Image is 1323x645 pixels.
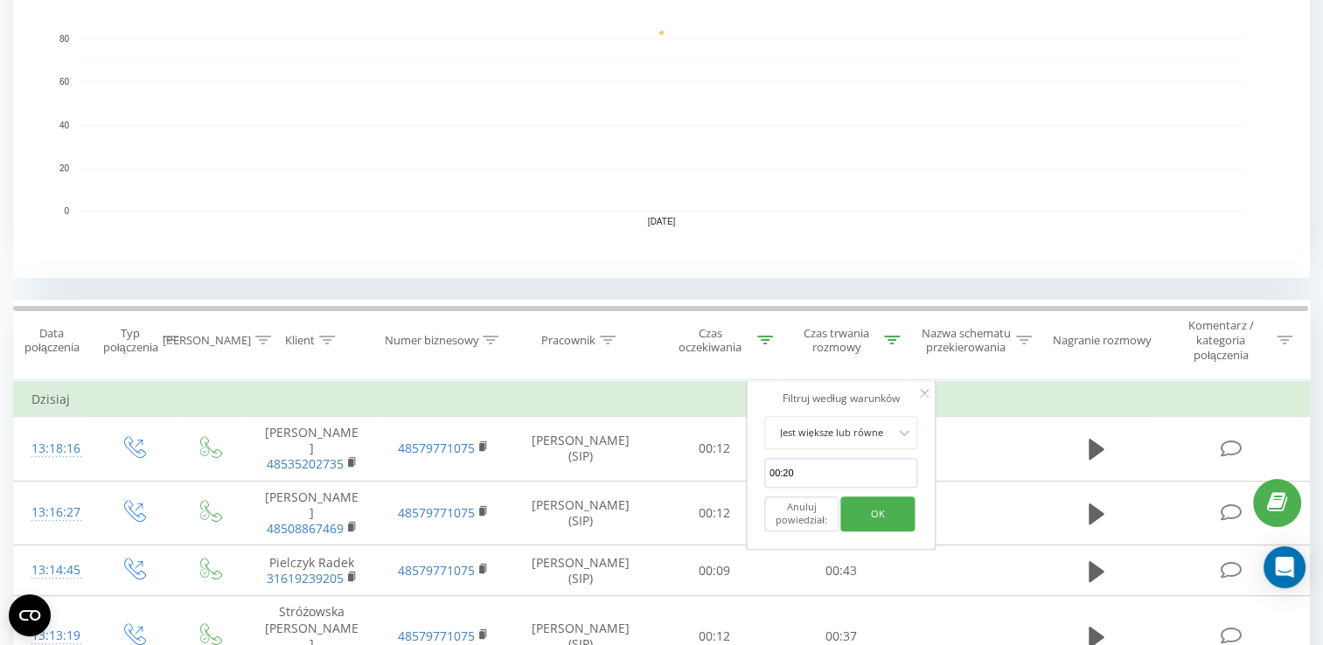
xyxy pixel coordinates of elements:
[285,333,315,348] div: Klient
[163,333,251,348] div: [PERSON_NAME]
[31,561,80,578] font: 13:14:45
[265,489,359,521] font: [PERSON_NAME]
[59,78,70,87] text: 60
[783,391,900,406] font: Filtruj według warunków
[14,326,90,356] div: Data połączenia
[103,326,158,356] div: Typ połączenia
[267,520,344,537] a: 48508867469
[398,440,475,456] a: 48579771075
[1053,333,1152,348] div: Nagranie rozmowy
[667,326,754,356] div: Czas oczekiwania
[398,562,475,579] a: 48579771075
[31,627,80,643] font: 13:13:19
[269,554,354,571] font: Pielczyk Radek
[14,382,1310,417] td: Dzisiaj
[59,34,70,44] text: 80
[651,481,778,545] td: 00:12
[265,424,359,456] font: [PERSON_NAME]
[651,545,778,596] td: 00:09
[398,628,475,644] a: 48579771075
[777,545,904,596] td: 00:43
[920,326,1012,356] div: Nazwa schematu przekierowania
[1170,318,1272,363] div: Komentarz / kategoria połączenia
[764,496,839,531] button: Anuluj powiedział:
[31,440,80,456] font: 13:18:16
[841,496,916,531] button: OK
[853,500,902,527] span: OK
[31,503,80,520] font: 13:16:27
[541,333,595,348] div: Pracownik
[764,458,918,489] input: 00:00
[59,121,70,130] text: 40
[267,455,344,472] a: 48535202735
[510,545,651,596] td: [PERSON_NAME] (SIP)
[510,417,651,482] td: [PERSON_NAME] (SIP)
[793,326,880,356] div: Czas trwania rozmowy
[267,570,344,586] a: 31619239205
[510,481,651,545] td: [PERSON_NAME] (SIP)
[398,504,475,521] a: 48579771075
[9,594,51,636] button: Otwórz widżet CMP
[1264,546,1306,588] div: Otwórz komunikator Intercom Messenger
[59,163,70,173] text: 20
[648,217,676,226] text: [DATE]
[384,333,478,348] div: Numer biznesowy
[651,417,778,482] td: 00:12
[64,206,69,216] text: 0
